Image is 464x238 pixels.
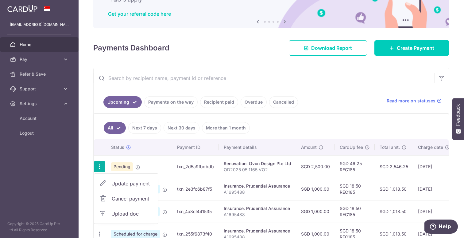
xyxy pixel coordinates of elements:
[224,228,291,234] div: Insurance. Prudential Assurance
[452,98,464,140] button: Feedback - Show survey
[424,220,458,235] iframe: Opens a widget where you can find more information
[380,144,400,150] span: Total amt.
[455,104,461,126] span: Feedback
[7,5,37,12] img: CardUp
[164,122,199,134] a: Next 30 days
[269,96,298,108] a: Cancelled
[20,56,60,62] span: Pay
[311,44,352,52] span: Download Report
[413,178,455,200] td: [DATE]
[397,44,434,52] span: Create Payment
[301,144,317,150] span: Amount
[335,155,375,178] td: SGD 46.25 REC185
[224,167,291,173] p: OD2025 05 1165 VO2
[108,11,171,17] a: Get your referral code here
[20,115,60,121] span: Account
[413,200,455,223] td: [DATE]
[387,98,442,104] a: Read more on statuses
[219,139,296,155] th: Payment details
[296,155,335,178] td: SGD 2,500.00
[387,98,435,104] span: Read more on statuses
[224,205,291,212] div: Insurance. Prudential Assurance
[335,178,375,200] td: SGD 18.50 REC185
[10,22,69,28] p: [EMAIL_ADDRESS][DOMAIN_NAME]
[296,200,335,223] td: SGD 1,000.00
[20,42,60,48] span: Home
[20,101,60,107] span: Settings
[104,122,126,134] a: All
[375,178,413,200] td: SGD 1,018.50
[375,200,413,223] td: SGD 1,018.50
[296,178,335,200] td: SGD 1,000.00
[418,144,443,150] span: Charge date
[93,42,169,54] h4: Payments Dashboard
[335,200,375,223] td: SGD 18.50 REC185
[374,40,449,56] a: Create Payment
[200,96,238,108] a: Recipient paid
[103,96,142,108] a: Upcoming
[202,122,250,134] a: More than 1 month
[224,189,291,195] p: A1695488
[20,71,60,77] span: Refer & Save
[224,161,291,167] div: Renovation. Ovon Design Pte Ltd
[224,212,291,218] p: A1695488
[20,86,60,92] span: Support
[172,139,219,155] th: Payment ID
[241,96,267,108] a: Overdue
[94,68,434,88] input: Search by recipient name, payment id or reference
[224,183,291,189] div: Insurance. Prudential Assurance
[172,200,219,223] td: txn_4a8cf441535
[172,178,219,200] td: txn_2e3fc6b87f5
[340,144,363,150] span: CardUp fee
[20,130,60,136] span: Logout
[111,162,133,171] span: Pending
[144,96,198,108] a: Payments on the way
[289,40,367,56] a: Download Report
[172,155,219,178] td: txn_2d5a9fbdbdb
[111,144,124,150] span: Status
[128,122,161,134] a: Next 7 days
[375,155,413,178] td: SGD 2,546.25
[413,155,455,178] td: [DATE]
